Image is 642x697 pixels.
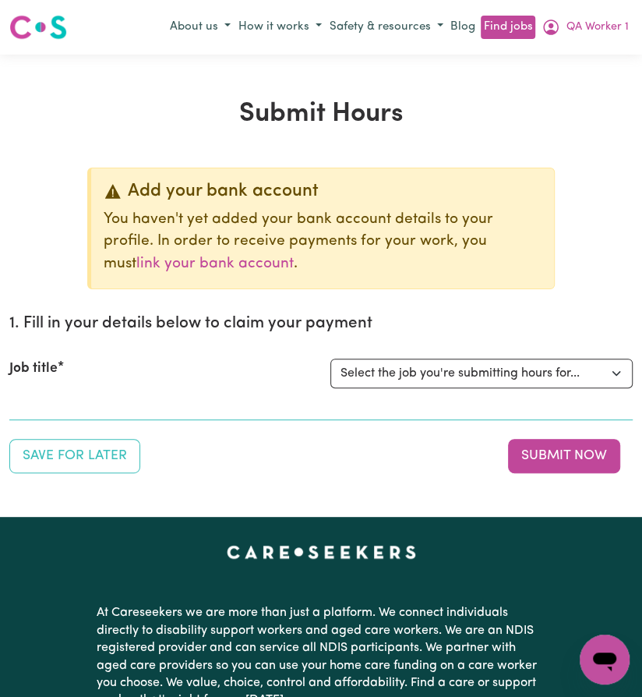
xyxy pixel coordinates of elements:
[9,9,67,45] a: Careseekers logo
[9,13,67,41] img: Careseekers logo
[326,15,447,41] button: Safety & resources
[9,98,633,130] h1: Submit Hours
[235,15,326,41] button: How it works
[508,439,620,473] button: Submit your job report
[166,15,235,41] button: About us
[136,257,294,271] a: link your bank account
[9,359,58,379] label: Job title
[104,209,541,276] p: You haven't yet added your bank account details to your profile. In order to receive payments for...
[481,16,534,40] a: Find jobs
[566,19,629,36] span: QA Worker 1
[9,314,633,334] h2: 1. Fill in your details below to claim your payment
[538,14,633,41] button: My Account
[447,16,478,40] a: Blog
[580,635,630,685] iframe: Button to launch messaging window
[9,439,140,473] button: Save your job report
[104,181,541,202] div: Add your bank account
[227,545,416,557] a: Careseekers home page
